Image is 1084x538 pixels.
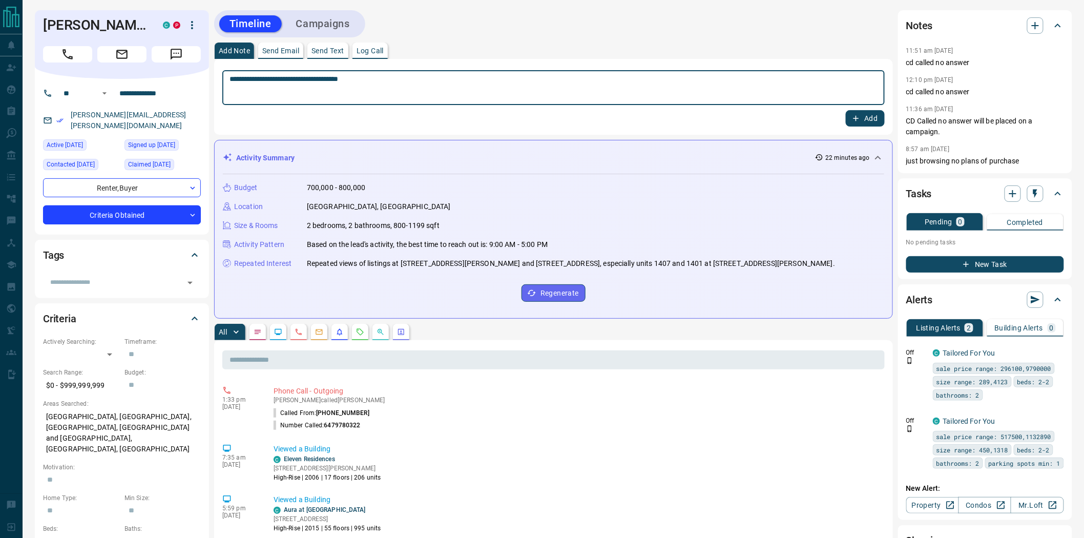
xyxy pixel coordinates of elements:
div: Tags [43,243,201,267]
h2: Notes [906,17,933,34]
p: Viewed a Building [274,494,881,505]
div: Alerts [906,287,1064,312]
span: 6479780322 [324,422,361,429]
p: Log Call [357,47,384,54]
div: condos.ca [274,507,281,514]
span: Email [97,46,147,63]
p: Repeated Interest [234,258,291,269]
svg: Requests [356,328,364,336]
p: Beds: [43,524,119,533]
p: 700,000 - 800,000 [307,182,365,193]
div: condos.ca [274,456,281,463]
p: Activity Summary [236,153,295,163]
div: Thu Jan 28 2021 [124,159,201,173]
svg: Agent Actions [397,328,405,336]
div: condos.ca [933,418,940,425]
div: Tasks [906,181,1064,206]
p: CD Called no answer will be placed on a campaign. [906,116,1064,137]
p: 7:35 am [222,454,258,461]
p: [GEOGRAPHIC_DATA], [GEOGRAPHIC_DATA] [307,201,451,212]
p: Send Email [262,47,299,54]
span: Claimed [DATE] [128,159,171,170]
p: 8:57 am [DATE] [906,146,950,153]
button: Open [183,276,197,290]
svg: Notes [254,328,262,336]
p: Number Called: [274,421,361,430]
p: Viewed a Building [274,444,881,454]
div: condos.ca [933,349,940,357]
a: Tailored For You [943,417,995,425]
p: just browsing no plans of purchase [906,156,1064,167]
p: 0 [958,218,963,225]
p: High-Rise | 2006 | 17 floors | 206 units [274,473,381,482]
p: Off [906,416,927,425]
span: Call [43,46,92,63]
svg: Push Notification Only [906,425,913,432]
p: Motivation: [43,463,201,472]
a: Property [906,497,959,513]
p: [DATE] [222,403,258,410]
p: Timeframe: [124,337,201,346]
span: size range: 450,1318 [936,445,1008,455]
p: Areas Searched: [43,399,201,408]
p: Listing Alerts [916,324,961,332]
button: Open [98,87,111,99]
svg: Opportunities [377,328,385,336]
p: 11:36 am [DATE] [906,106,953,113]
p: Completed [1007,219,1044,226]
button: Add [846,110,885,127]
button: Regenerate [522,284,586,302]
p: 22 minutes ago [825,153,870,162]
p: Location [234,201,263,212]
p: Baths: [124,524,201,533]
div: condos.ca [163,22,170,29]
p: cd called no answer [906,87,1064,97]
p: 2 bedrooms, 2 bathrooms, 800-1199 sqft [307,220,440,231]
span: bathrooms: 2 [936,390,979,400]
p: Off [906,348,927,357]
p: High-Rise | 2015 | 55 floors | 995 units [274,524,381,533]
button: New Task [906,256,1064,273]
div: property.ca [173,22,180,29]
p: Called From: [274,408,369,418]
svg: Listing Alerts [336,328,344,336]
span: Signed up [DATE] [128,140,175,150]
p: Add Note [219,47,250,54]
p: [STREET_ADDRESS][PERSON_NAME] [274,464,381,473]
p: Activity Pattern [234,239,284,250]
span: Contacted [DATE] [47,159,95,170]
svg: Push Notification Only [906,357,913,364]
button: Timeline [219,15,282,32]
p: 5:59 pm [222,505,258,512]
span: Active [DATE] [47,140,83,150]
p: [STREET_ADDRESS] [274,514,381,524]
a: [PERSON_NAME][EMAIL_ADDRESS][PERSON_NAME][DOMAIN_NAME] [71,111,186,130]
h2: Criteria [43,311,76,327]
a: Tailored For You [943,349,995,357]
div: Criteria Obtained [43,205,201,224]
h2: Tags [43,247,64,263]
span: [PHONE_NUMBER] [316,409,369,417]
a: Aura at [GEOGRAPHIC_DATA] [284,506,366,513]
p: Budget: [124,368,201,377]
p: $0 - $999,999,999 [43,377,119,394]
span: bathrooms: 2 [936,458,979,468]
h2: Alerts [906,292,933,308]
span: size range: 289,4123 [936,377,1008,387]
p: 1:33 pm [222,396,258,403]
p: [PERSON_NAME] called [PERSON_NAME] [274,397,881,404]
svg: Email Verified [56,117,64,124]
p: Pending [925,218,952,225]
p: Building Alerts [995,324,1044,332]
p: [DATE] [222,461,258,468]
p: Home Type: [43,493,119,503]
p: 11:51 am [DATE] [906,47,953,54]
p: Actively Searching: [43,337,119,346]
span: Message [152,46,201,63]
a: Condos [958,497,1011,513]
a: Mr.Loft [1011,497,1064,513]
p: Min Size: [124,493,201,503]
a: Eleven Residences [284,456,335,463]
p: Send Text [311,47,344,54]
p: 0 [1050,324,1054,332]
